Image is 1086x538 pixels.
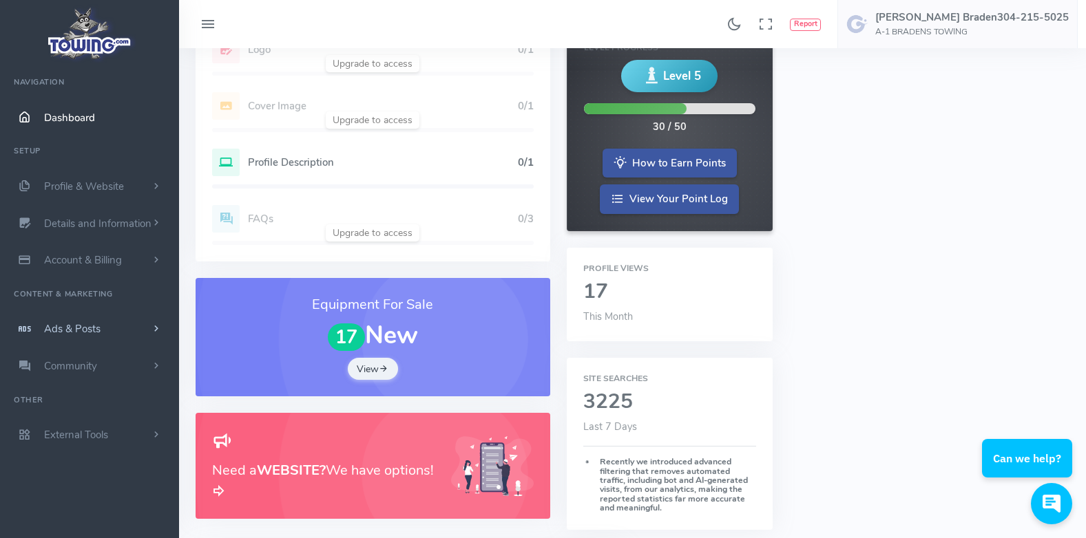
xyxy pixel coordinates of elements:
[583,281,756,303] h2: 17
[44,428,108,442] span: External Tools
[663,67,701,85] span: Level 5
[653,120,687,135] div: 30 / 50
[584,43,755,52] h6: Level Progress
[972,401,1086,538] iframe: Conversations
[44,253,122,267] span: Account & Billing
[790,19,821,31] button: Report
[603,149,737,178] a: How to Earn Points
[875,12,1069,23] h5: [PERSON_NAME] Braden304-215-5025
[43,4,136,63] img: logo
[600,184,739,214] a: View Your Point Log
[44,217,152,230] span: Details and Information
[583,310,633,323] span: This Month
[583,264,756,273] h6: Profile Views
[583,420,637,433] span: Last 7 Days
[348,358,399,380] a: View
[583,374,756,383] h6: Site Searches
[518,157,534,168] h5: 0/1
[248,157,518,168] h5: Profile Description
[257,461,326,480] b: WEBSITE?
[846,13,868,35] img: user-image
[875,28,1069,36] h6: A-1 BRADENS TOWING
[583,458,756,513] h6: Recently we introduced advanced filtering that removes automated traffic, including bot and AI-ge...
[212,460,435,502] h3: Need a We have options!
[451,436,534,496] img: Generic placeholder image
[583,391,756,413] h2: 3225
[44,359,97,373] span: Community
[44,322,101,336] span: Ads & Posts
[44,180,124,193] span: Profile & Website
[328,323,365,352] span: 17
[212,322,534,351] h1: New
[212,294,534,315] h3: Equipment For Sale
[44,111,95,125] span: Dashboard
